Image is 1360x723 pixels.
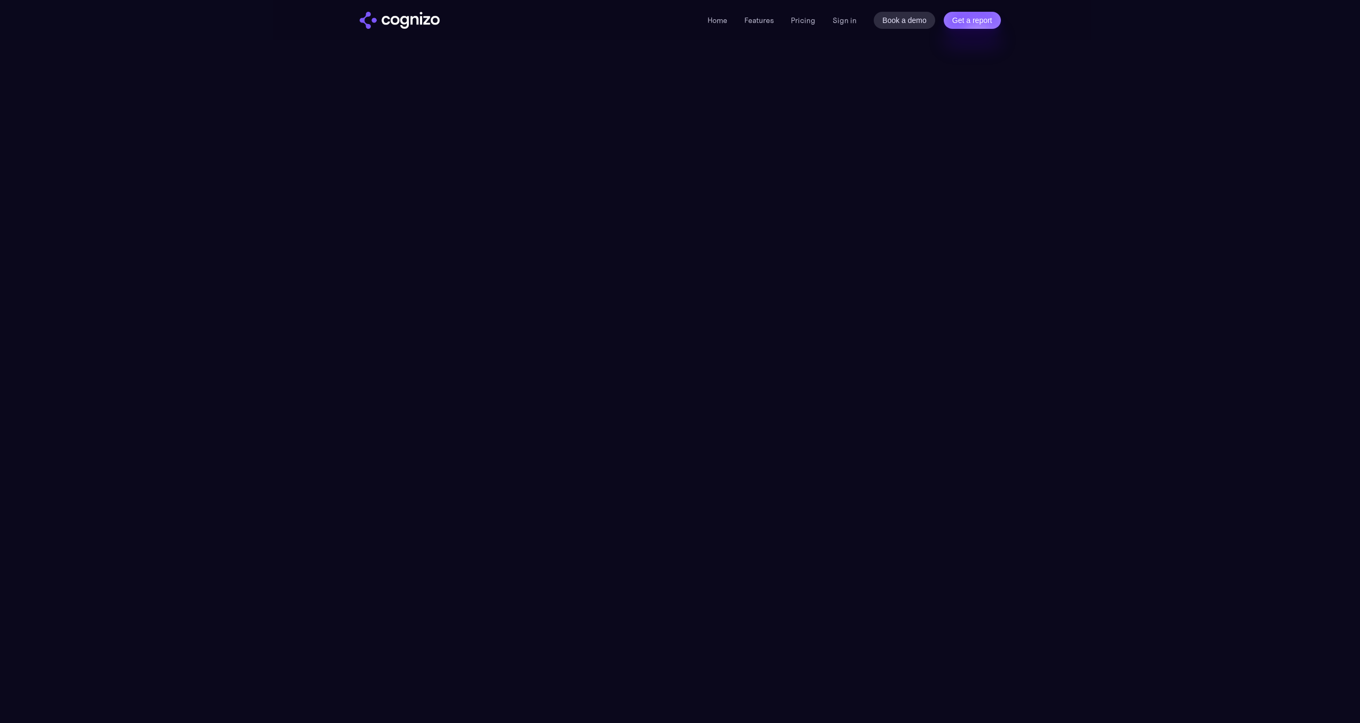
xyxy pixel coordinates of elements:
a: Pricing [791,15,815,25]
a: home [360,12,440,29]
a: Home [708,15,727,25]
a: Features [744,15,774,25]
img: cognizo logo [360,12,440,29]
a: Book a demo [874,12,935,29]
a: Get a report [944,12,1001,29]
a: Sign in [833,14,857,27]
